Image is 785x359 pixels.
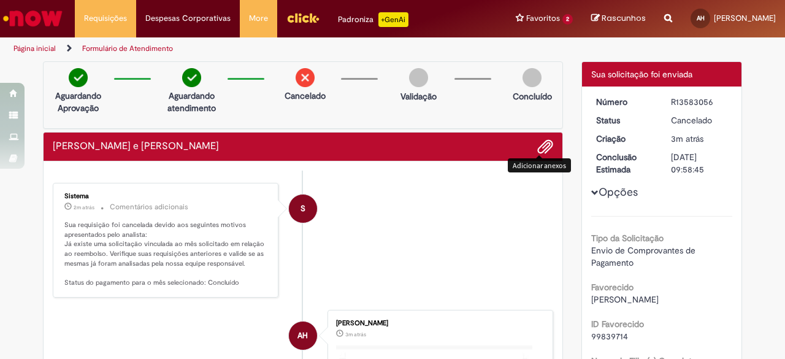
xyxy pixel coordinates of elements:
[13,44,56,53] a: Página inicial
[182,68,201,87] img: check-circle-green.png
[671,133,703,144] time: 30/09/2025 16:58:36
[523,68,542,87] img: img-circle-grey.png
[400,90,437,102] p: Validação
[591,233,664,244] b: Tipo da Solicitação
[697,14,705,22] span: AH
[286,9,320,27] img: click_logo_yellow_360x200.png
[1,6,64,31] img: ServiceNow
[591,13,646,25] a: Rascunhos
[591,245,698,268] span: Envio de Comprovantes de Pagamento
[64,220,269,288] p: Sua requisição foi cancelada devido aos seguintes motivos apresentados pelo analista: Já existe u...
[562,14,573,25] span: 2
[537,139,553,155] button: Adicionar anexos
[110,202,188,212] small: Comentários adicionais
[671,151,728,176] div: [DATE] 09:58:45
[145,12,231,25] span: Despesas Corporativas
[378,12,408,27] p: +GenAi
[508,158,571,172] div: Adicionar anexos
[587,133,662,145] dt: Criação
[297,321,308,350] span: AH
[336,320,540,327] div: [PERSON_NAME]
[285,90,326,102] p: Cancelado
[82,44,173,53] a: Formulário de Atendimento
[48,90,108,114] p: Aguardando Aprovação
[591,318,644,330] b: ID Favorecido
[74,204,94,211] time: 30/09/2025 16:58:53
[671,114,728,126] div: Cancelado
[69,68,88,87] img: check-circle-green.png
[301,194,305,223] span: S
[289,195,317,223] div: System
[591,331,628,342] span: 99839714
[345,331,366,338] span: 3m atrás
[249,12,268,25] span: More
[345,331,366,338] time: 30/09/2025 16:58:31
[587,96,662,108] dt: Número
[671,133,703,144] span: 3m atrás
[591,294,659,305] span: [PERSON_NAME]
[602,12,646,24] span: Rascunhos
[296,68,315,87] img: remove.png
[513,90,552,102] p: Concluído
[409,68,428,87] img: img-circle-grey.png
[714,13,776,23] span: [PERSON_NAME]
[671,96,728,108] div: R13583056
[526,12,560,25] span: Favoritos
[9,37,514,60] ul: Trilhas de página
[587,151,662,176] dt: Conclusão Estimada
[64,193,269,200] div: Sistema
[338,12,408,27] div: Padroniza
[289,322,317,350] div: Akemi Rodrigues Honda
[162,90,221,114] p: Aguardando atendimento
[591,282,634,293] b: Favorecido
[587,114,662,126] dt: Status
[53,141,219,152] h2: Auxílio Creche e Babá Histórico de tíquete
[84,12,127,25] span: Requisições
[671,133,728,145] div: 30/09/2025 16:58:36
[74,204,94,211] span: 2m atrás
[591,69,692,80] span: Sua solicitação foi enviada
